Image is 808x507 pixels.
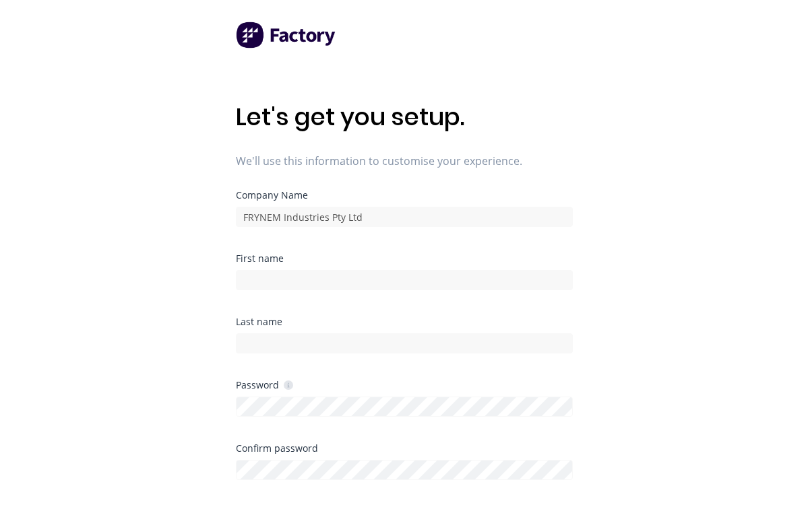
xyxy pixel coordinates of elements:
[236,317,573,327] div: Last name
[236,153,573,169] span: We'll use this information to customise your experience.
[236,444,573,453] div: Confirm password
[236,254,573,263] div: First name
[236,378,293,391] div: Password
[236,191,573,200] div: Company Name
[236,102,573,131] h1: Let's get you setup.
[236,22,337,48] img: Factory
